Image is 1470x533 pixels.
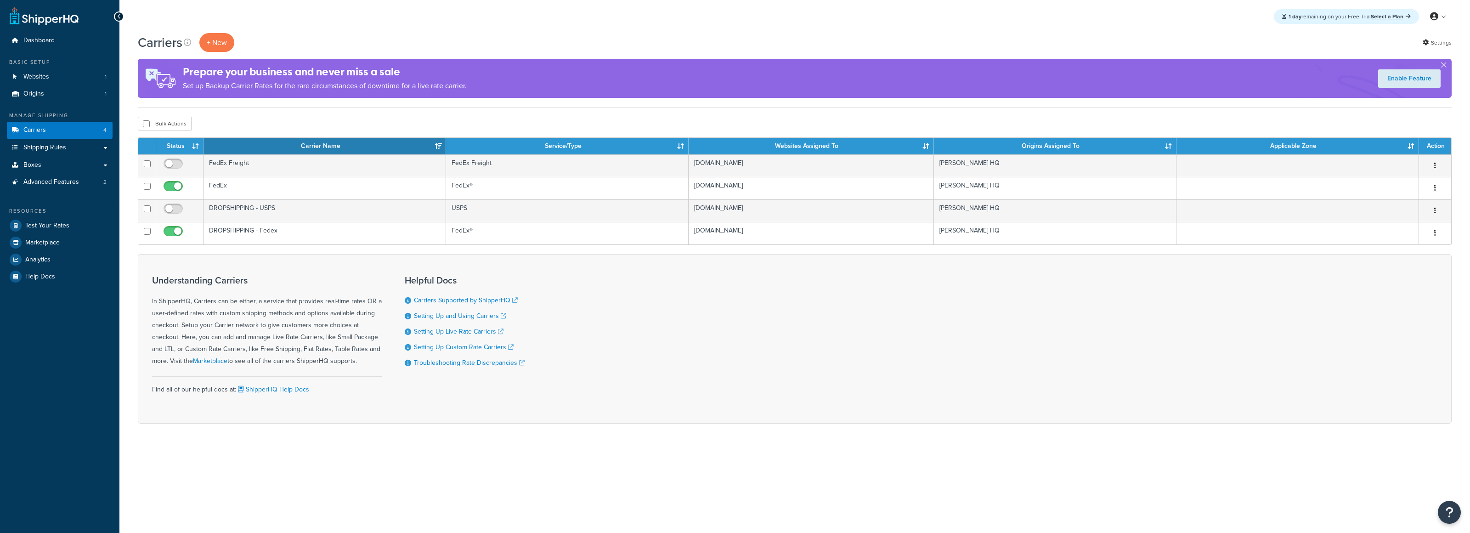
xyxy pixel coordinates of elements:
[23,144,66,152] span: Shipping Rules
[689,154,933,177] td: [DOMAIN_NAME]
[7,174,113,191] li: Advanced Features
[23,37,55,45] span: Dashboard
[7,32,113,49] a: Dashboard
[138,117,192,130] button: Bulk Actions
[7,68,113,85] li: Websites
[689,222,933,244] td: [DOMAIN_NAME]
[25,222,69,230] span: Test Your Rates
[1438,501,1461,524] button: Open Resource Center
[156,138,204,154] th: Status: activate to sort column ascending
[1289,12,1301,21] strong: 1 day
[105,73,107,81] span: 1
[934,222,1176,244] td: [PERSON_NAME] HQ
[405,275,525,285] h3: Helpful Docs
[689,177,933,199] td: [DOMAIN_NAME]
[7,157,113,174] a: Boxes
[414,295,518,305] a: Carriers Supported by ShipperHQ
[7,85,113,102] a: Origins 1
[204,222,446,244] td: DROPSHIPPING - Fedex
[446,199,689,222] td: USPS
[152,376,382,396] div: Find all of our helpful docs at:
[204,154,446,177] td: FedEx Freight
[152,275,382,367] div: In ShipperHQ, Carriers can be either, a service that provides real-time rates OR a user-defined r...
[7,112,113,119] div: Manage Shipping
[934,199,1176,222] td: [PERSON_NAME] HQ
[7,268,113,285] a: Help Docs
[1419,138,1451,154] th: Action
[689,138,933,154] th: Websites Assigned To: activate to sort column ascending
[138,59,183,98] img: ad-rules-rateshop-fe6ec290ccb7230408bd80ed9643f0289d75e0ffd9eb532fc0e269fcd187b520.png
[934,177,1176,199] td: [PERSON_NAME] HQ
[7,122,113,139] li: Carriers
[7,234,113,251] a: Marketplace
[414,342,514,352] a: Setting Up Custom Rate Carriers
[7,68,113,85] a: Websites 1
[138,34,182,51] h1: Carriers
[23,90,44,98] span: Origins
[7,58,113,66] div: Basic Setup
[183,79,467,92] p: Set up Backup Carrier Rates for the rare circumstances of downtime for a live rate carrier.
[204,138,446,154] th: Carrier Name: activate to sort column ascending
[689,199,933,222] td: [DOMAIN_NAME]
[193,356,227,366] a: Marketplace
[10,7,79,25] a: ShipperHQ Home
[1274,9,1419,24] div: remaining on your Free Trial
[103,126,107,134] span: 4
[23,126,46,134] span: Carriers
[414,358,525,368] a: Troubleshooting Rate Discrepancies
[7,207,113,215] div: Resources
[204,199,446,222] td: DROPSHIPPING - USPS
[446,154,689,177] td: FedEx Freight
[446,138,689,154] th: Service/Type: activate to sort column ascending
[204,177,446,199] td: FedEx
[152,275,382,285] h3: Understanding Carriers
[236,385,309,394] a: ShipperHQ Help Docs
[934,154,1176,177] td: [PERSON_NAME] HQ
[23,161,41,169] span: Boxes
[1176,138,1419,154] th: Applicable Zone: activate to sort column ascending
[23,73,49,81] span: Websites
[414,311,506,321] a: Setting Up and Using Carriers
[414,327,503,336] a: Setting Up Live Rate Carriers
[25,273,55,281] span: Help Docs
[105,90,107,98] span: 1
[23,178,79,186] span: Advanced Features
[446,222,689,244] td: FedEx®
[183,64,467,79] h4: Prepare your business and never miss a sale
[1423,36,1452,49] a: Settings
[7,174,113,191] a: Advanced Features 2
[1378,69,1441,88] a: Enable Feature
[1371,12,1411,21] a: Select a Plan
[7,85,113,102] li: Origins
[25,256,51,264] span: Analytics
[103,178,107,186] span: 2
[934,138,1176,154] th: Origins Assigned To: activate to sort column ascending
[7,217,113,234] a: Test Your Rates
[7,139,113,156] a: Shipping Rules
[199,33,234,52] button: + New
[446,177,689,199] td: FedEx®
[7,251,113,268] a: Analytics
[7,122,113,139] a: Carriers 4
[25,239,60,247] span: Marketplace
